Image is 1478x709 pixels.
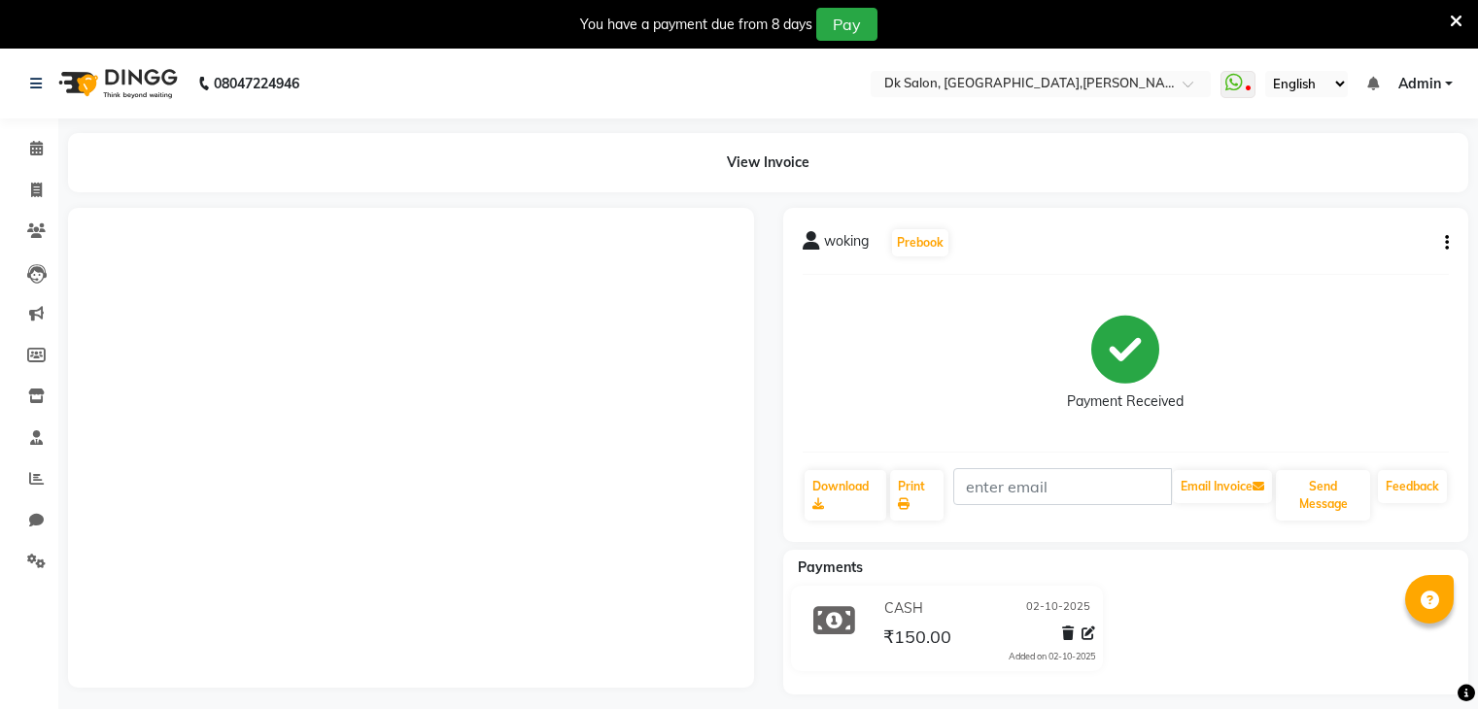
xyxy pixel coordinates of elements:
[798,558,863,576] span: Payments
[214,56,299,111] b: 08047224946
[805,470,887,521] a: Download
[890,470,944,521] a: Print
[68,133,1468,192] div: View Invoice
[1026,598,1090,619] span: 02-10-2025
[816,8,877,41] button: Pay
[50,56,183,111] img: logo
[892,229,948,256] button: Prebook
[1067,391,1184,412] div: Payment Received
[1398,74,1441,94] span: Admin
[1396,631,1459,690] iframe: chat widget
[1173,470,1272,503] button: Email Invoice
[1276,470,1370,521] button: Send Message
[580,15,812,35] div: You have a payment due from 8 days
[883,625,951,653] span: ₹150.00
[1378,470,1447,503] a: Feedback
[1009,650,1095,663] div: Added on 02-10-2025
[953,468,1172,505] input: enter email
[824,231,869,258] span: woking
[884,598,923,619] span: CASH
